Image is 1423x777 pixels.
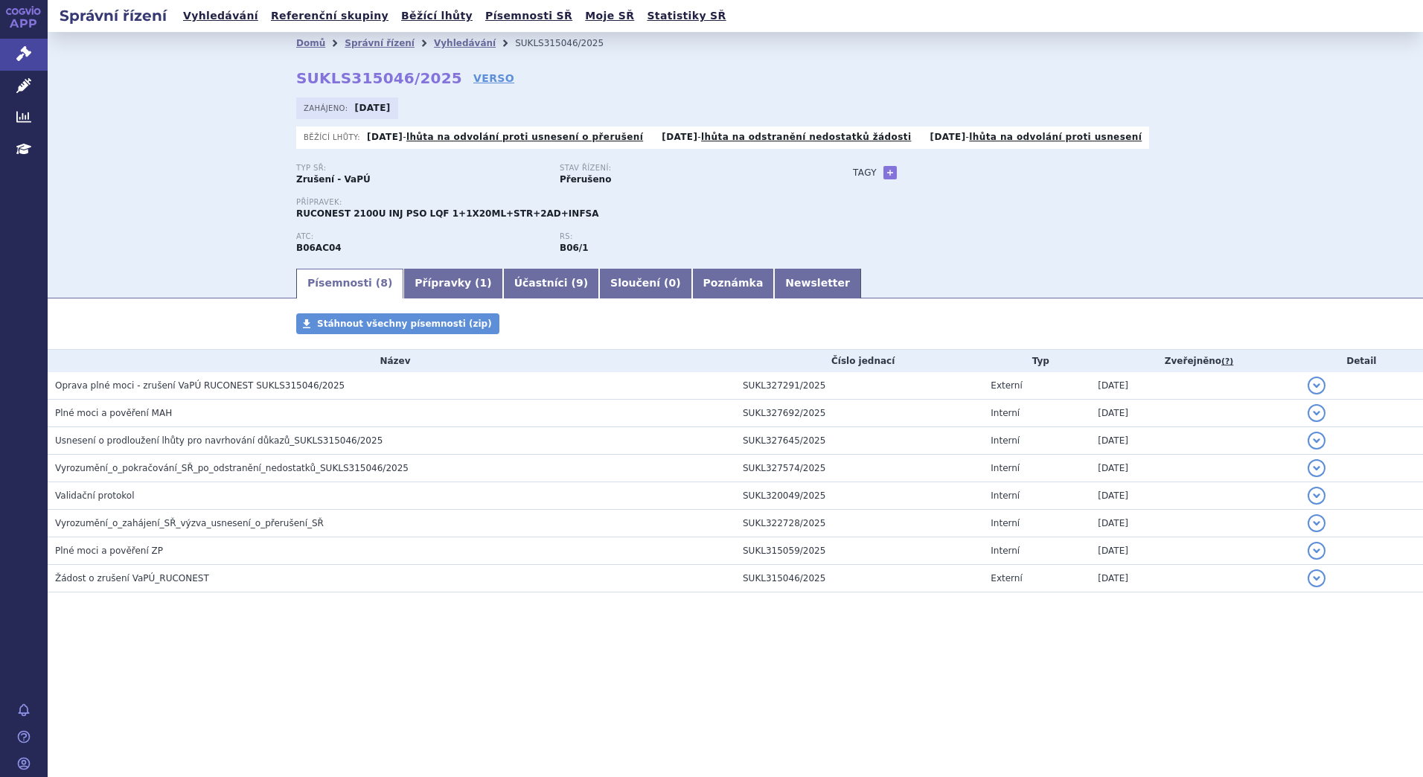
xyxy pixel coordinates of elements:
p: Typ SŘ: [296,164,545,173]
button: detail [1308,542,1326,560]
td: SUKL327692/2025 [735,400,983,427]
span: Plné moci a pověření ZP [55,546,163,556]
td: [DATE] [1090,482,1299,510]
button: detail [1308,514,1326,532]
a: Písemnosti (8) [296,269,403,298]
a: Vyhledávání [434,38,496,48]
td: [DATE] [1090,455,1299,482]
td: [DATE] [1090,565,1299,592]
td: SUKL315059/2025 [735,537,983,565]
strong: KONESTAT ALFA [296,243,342,253]
td: SUKL327574/2025 [735,455,983,482]
a: Statistiky SŘ [642,6,730,26]
td: SUKL315046/2025 [735,565,983,592]
strong: [DATE] [662,132,697,142]
span: Interní [991,463,1020,473]
strong: SUKLS315046/2025 [296,69,462,87]
strong: skupina léčivých přípravků v zásadě terapeuticky zaměnitelných s léčivými přípravky s obsahem léč... [560,243,589,253]
td: [DATE] [1090,427,1299,455]
td: SUKL320049/2025 [735,482,983,510]
a: lhůta na odstranění nedostatků žádosti [701,132,911,142]
p: Stav řízení: [560,164,808,173]
span: Oprava plné moci - zrušení VaPÚ RUCONEST SUKLS315046/2025 [55,380,345,391]
a: + [883,166,897,179]
span: Plné moci a pověření MAH [55,408,172,418]
a: VERSO [473,71,514,86]
span: Interní [991,435,1020,446]
th: Název [48,350,735,372]
a: Účastníci (9) [503,269,599,298]
td: SUKL327645/2025 [735,427,983,455]
span: Vyrozumění_o_pokračování_SŘ_po_odstranění_nedostatků_SUKLS315046/2025 [55,463,409,473]
a: lhůta na odvolání proti usnesení o přerušení [406,132,643,142]
span: Žádost o zrušení VaPÚ_RUCONEST [55,573,209,583]
td: [DATE] [1090,537,1299,565]
th: Detail [1300,350,1423,372]
strong: [DATE] [355,103,391,113]
a: Moje SŘ [581,6,639,26]
span: Stáhnout všechny písemnosti (zip) [317,319,492,329]
td: [DATE] [1090,372,1299,400]
span: Usnesení o prodloužení lhůty pro navrhování důkazů_SUKLS315046/2025 [55,435,383,446]
span: Vyrozumění_o_zahájení_SŘ_výzva_usnesení_o_přerušení_SŘ [55,518,324,528]
a: Písemnosti SŘ [481,6,577,26]
p: - [662,131,911,143]
span: Interní [991,408,1020,418]
button: detail [1308,432,1326,450]
li: SUKLS315046/2025 [515,32,623,54]
a: lhůta na odvolání proti usnesení [969,132,1142,142]
p: - [930,131,1142,143]
a: Referenční skupiny [266,6,393,26]
strong: [DATE] [367,132,403,142]
span: Interní [991,490,1020,501]
p: Přípravek: [296,198,823,207]
span: Běžící lhůty: [304,131,363,143]
button: detail [1308,377,1326,394]
a: Běžící lhůty [397,6,477,26]
th: Zveřejněno [1090,350,1299,372]
a: Vyhledávání [179,6,263,26]
span: 8 [380,277,388,289]
td: SUKL327291/2025 [735,372,983,400]
h3: Tagy [853,164,877,182]
th: Typ [983,350,1090,372]
th: Číslo jednací [735,350,983,372]
button: detail [1308,569,1326,587]
a: Newsletter [774,269,861,298]
strong: Zrušení - VaPÚ [296,174,371,185]
a: Stáhnout všechny písemnosti (zip) [296,313,499,334]
span: Interní [991,546,1020,556]
h2: Správní řízení [48,5,179,26]
span: 1 [480,277,487,289]
p: - [367,131,643,143]
td: [DATE] [1090,510,1299,537]
strong: Přerušeno [560,174,611,185]
button: detail [1308,459,1326,477]
span: Zahájeno: [304,102,351,114]
span: Externí [991,573,1022,583]
a: Správní řízení [345,38,415,48]
button: detail [1308,487,1326,505]
span: 9 [576,277,583,289]
a: Poznámka [692,269,775,298]
p: RS: [560,232,808,241]
span: 0 [668,277,676,289]
a: Přípravky (1) [403,269,502,298]
button: detail [1308,404,1326,422]
strong: [DATE] [930,132,966,142]
span: RUCONEST 2100U INJ PSO LQF 1+1X20ML+STR+2AD+INFSA [296,208,599,219]
abbr: (?) [1221,356,1233,367]
td: SUKL322728/2025 [735,510,983,537]
p: ATC: [296,232,545,241]
td: [DATE] [1090,400,1299,427]
span: Validační protokol [55,490,135,501]
span: Externí [991,380,1022,391]
a: Sloučení (0) [599,269,691,298]
span: Interní [991,518,1020,528]
a: Domů [296,38,325,48]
